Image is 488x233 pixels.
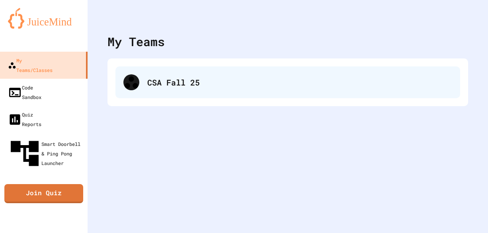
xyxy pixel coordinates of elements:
div: CSA Fall 25 [147,76,452,88]
div: Code Sandbox [8,83,41,102]
div: Quiz Reports [8,110,41,129]
div: Smart Doorbell & Ping Pong Launcher [8,137,84,170]
div: My Teams [107,33,165,50]
div: My Teams/Classes [8,56,53,75]
img: logo-orange.svg [8,8,80,29]
a: Join Quiz [4,184,83,203]
div: CSA Fall 25 [115,66,460,98]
